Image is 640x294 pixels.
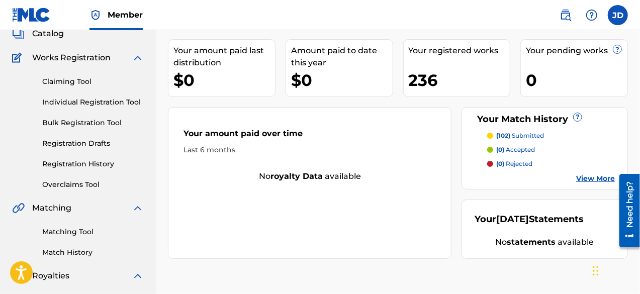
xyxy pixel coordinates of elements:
[12,52,25,64] img: Works Registration
[496,146,504,153] span: (0)
[173,69,275,91] div: $0
[475,113,615,126] div: Your Match History
[496,160,504,167] span: (0)
[526,69,627,91] div: 0
[132,52,144,64] img: expand
[291,69,393,91] div: $0
[409,69,510,91] div: 236
[576,173,615,184] a: View More
[42,138,144,149] a: Registration Drafts
[108,9,143,21] span: Member
[574,113,582,121] span: ?
[42,247,144,258] a: Match History
[496,131,544,140] p: submitted
[613,45,621,53] span: ?
[475,213,584,226] div: Your Statements
[42,118,144,128] a: Bulk Registration Tool
[42,227,144,237] a: Matching Tool
[32,270,69,282] span: Royalties
[173,45,275,69] div: Your amount paid last distribution
[556,5,576,25] a: Public Search
[582,5,602,25] div: Help
[42,76,144,87] a: Claiming Tool
[475,236,615,248] div: No available
[89,9,102,21] img: Top Rightsholder
[586,9,598,21] img: help
[168,170,451,182] div: No available
[612,170,640,251] iframe: Resource Center
[487,159,615,168] a: (0) rejected
[560,9,572,21] img: search
[507,237,556,247] strong: statements
[32,28,64,40] span: Catalog
[487,145,615,154] a: (0) accepted
[270,171,323,181] strong: royalty data
[526,45,627,57] div: Your pending works
[291,45,393,69] div: Amount paid to date this year
[12,202,25,214] img: Matching
[590,246,640,294] iframe: Chat Widget
[32,52,111,64] span: Works Registration
[12,28,64,40] a: CatalogCatalog
[42,159,144,169] a: Registration History
[42,179,144,190] a: Overclaims Tool
[32,202,71,214] span: Matching
[496,132,510,139] span: (102)
[496,145,535,154] p: accepted
[132,202,144,214] img: expand
[184,128,436,145] div: Your amount paid over time
[496,159,532,168] p: rejected
[42,97,144,108] a: Individual Registration Tool
[487,131,615,140] a: (102) submitted
[593,256,599,286] div: Drag
[496,214,529,225] span: [DATE]
[132,270,144,282] img: expand
[12,28,24,40] img: Catalog
[12,8,51,22] img: MLC Logo
[608,5,628,25] div: User Menu
[409,45,510,57] div: Your registered works
[184,145,436,155] div: Last 6 months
